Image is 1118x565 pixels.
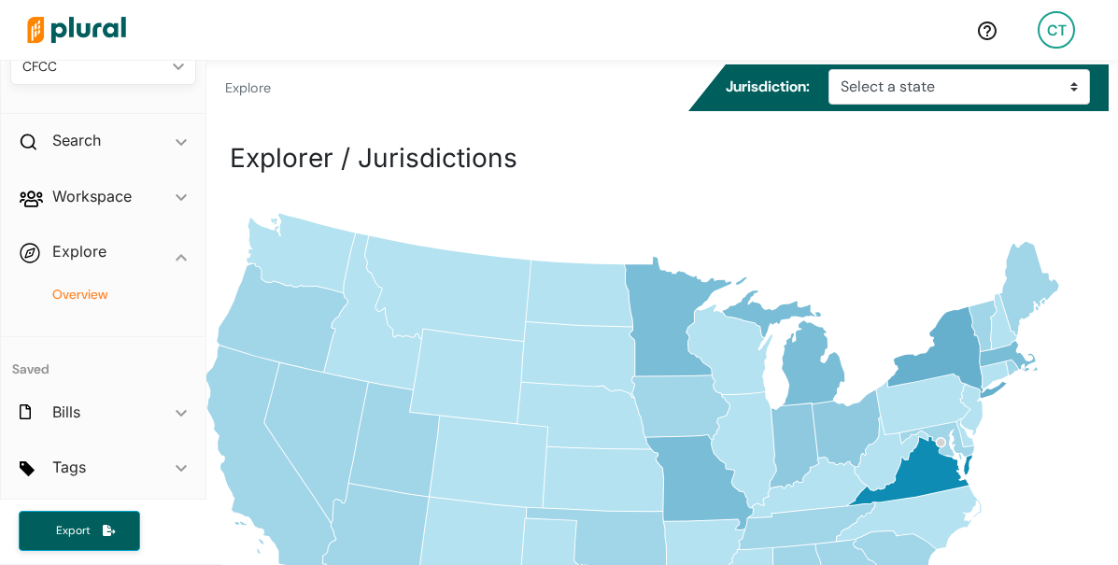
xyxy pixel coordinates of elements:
[225,78,271,99] li: Explore
[726,64,810,78] h5: Jurisdiction:
[52,241,106,261] h2: Explore
[1038,11,1075,49] div: CT
[29,286,187,304] a: Overview
[19,511,140,551] button: Export
[178,60,271,116] nav: breadcrumb
[1054,501,1099,546] iframe: Intercom live chat
[52,130,101,150] h2: Search
[1023,4,1090,56] a: CT
[230,138,1067,177] h1: Explorer / Jurisdictions
[1,337,205,383] h4: Saved
[52,457,86,477] h2: Tags
[52,402,80,422] h2: Bills
[22,57,165,77] div: CFCC
[52,186,132,206] h2: Workspace
[43,523,103,539] span: Export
